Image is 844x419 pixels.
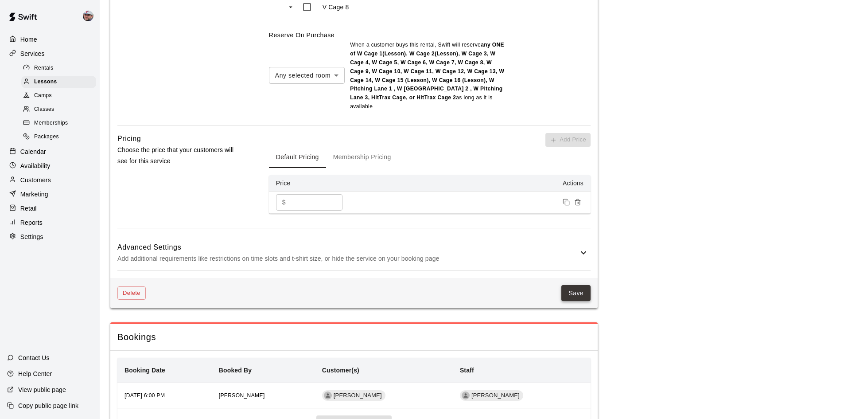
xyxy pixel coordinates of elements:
a: Classes [21,103,100,117]
a: Packages [21,130,100,144]
div: Alec Silverman [81,7,100,25]
div: [PERSON_NAME] [322,390,385,401]
a: Home [7,33,93,46]
span: [PERSON_NAME] [219,392,265,399]
p: Reports [20,218,43,227]
div: Rentals [21,62,96,74]
a: Memberships [21,117,100,130]
div: [PERSON_NAME] [460,390,523,401]
th: Actions [358,175,591,192]
img: Alec Silverman [83,11,93,21]
p: View public page [18,385,66,394]
a: Services [7,47,93,60]
h6: Advanced Settings [117,242,578,253]
a: Reports [7,216,93,229]
p: Settings [20,232,43,241]
span: [PERSON_NAME] [330,392,385,400]
p: $ [282,198,286,207]
p: Customers [20,176,51,184]
p: Services [20,49,45,58]
p: V Cage 8 [323,3,349,12]
p: Copy public page link [18,401,78,410]
button: Duplicate price [560,196,572,208]
span: Packages [34,133,59,141]
div: Lessons [21,76,96,88]
div: Kaitlyn McLaren [324,392,332,399]
span: [DATE] 6:00 PM [124,392,165,399]
p: When a customer buys this rental , Swift will reserve as long as it is available [350,41,505,111]
b: any ONE of W Cage 1(Lesson), W Cage 2(Lesson), W Cage 3, W Cage 4, W Cage 5, W Cage 6, W Cage 7, ... [350,42,504,101]
b: Booked By [219,367,252,374]
div: Camps [21,90,96,102]
div: Packages [21,131,96,143]
span: Lessons [34,78,57,86]
p: Help Center [18,369,52,378]
a: Customers [7,173,93,187]
p: Home [20,35,37,44]
button: Delete [117,286,146,300]
a: Calendar [7,145,93,158]
div: Any selected room [269,67,345,83]
p: Availability [20,161,51,170]
b: Staff [460,367,474,374]
div: Ziara Shreter [462,392,470,399]
span: [PERSON_NAME] [468,392,523,400]
p: Marketing [20,190,48,199]
div: Memberships [21,117,96,129]
a: Rentals [21,61,100,75]
a: Retail [7,202,93,215]
p: Retail [20,204,37,213]
span: Memberships [34,119,68,128]
p: Calendar [20,147,46,156]
button: Save [561,285,591,302]
button: Default Pricing [269,147,326,168]
b: Customer(s) [322,367,359,374]
div: Advanced SettingsAdd additional requirements like restrictions on time slots and t-shirt size, or... [117,235,591,270]
span: Rentals [34,64,54,73]
a: Availability [7,159,93,172]
span: Bookings [117,331,591,343]
button: Membership Pricing [326,147,398,168]
span: Camps [34,91,52,100]
p: Contact Us [18,353,50,362]
th: Price [269,175,358,192]
a: Camps [21,89,100,103]
p: Choose the price that your customers will see for this service [117,145,241,167]
div: Classes [21,103,96,116]
a: Marketing [7,188,93,201]
h6: Pricing [117,133,141,145]
a: Lessons [21,75,100,89]
label: Reserve On Purchase [269,31,334,39]
a: Settings [7,230,93,243]
span: Classes [34,105,54,114]
b: Booking Date [124,367,165,374]
button: Remove price [572,196,583,208]
p: Add additional requirements like restrictions on time slots and t-shirt size, or hide the service... [117,253,578,264]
